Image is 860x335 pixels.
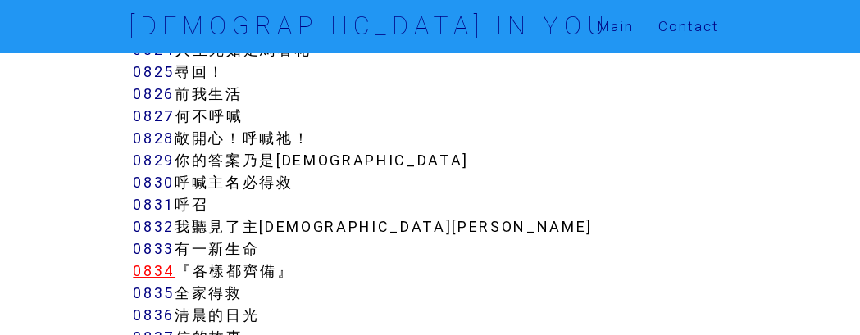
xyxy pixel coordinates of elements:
iframe: Chat [790,261,848,323]
a: 0836 [133,306,175,324]
a: 0829 [133,151,175,170]
a: 0825 [133,62,175,81]
a: 0827 [133,106,175,125]
a: 0833 [133,239,175,258]
a: 0834 [133,261,175,280]
a: 0835 [133,283,175,302]
a: 0831 [133,195,175,214]
a: 0826 [133,84,175,103]
a: 0830 [133,173,175,192]
a: 0832 [133,217,175,236]
a: 0828 [133,129,175,147]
